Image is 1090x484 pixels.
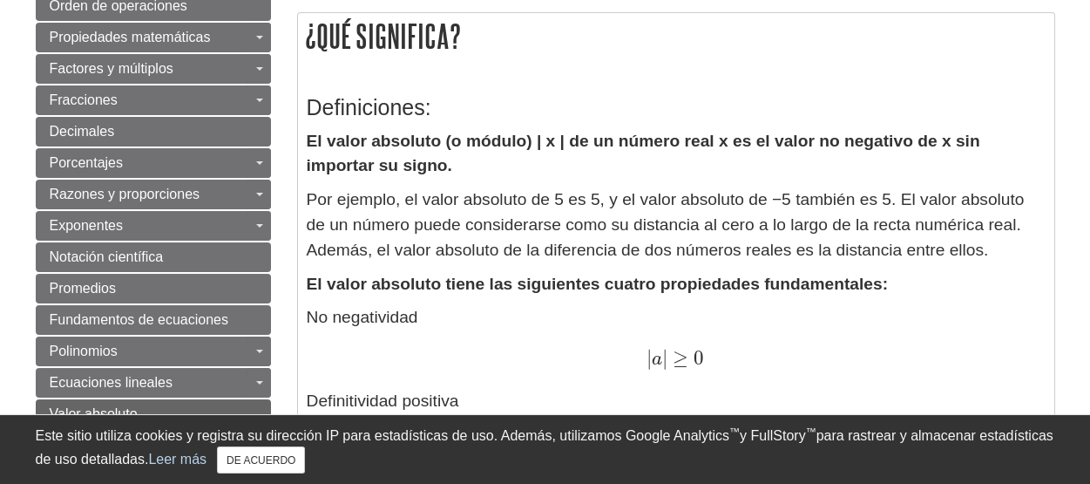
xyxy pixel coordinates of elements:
font: Promedios [50,281,116,296]
font: Polinomios [50,344,118,358]
font: | [662,346,667,370]
a: Porcentajes [36,148,271,178]
font: para rastrear y almacenar estadísticas de uso detalladas. [36,428,1053,467]
font: Valor absoluto [50,406,138,421]
font: Definitividad positiva [307,392,459,410]
a: Polinomios [36,337,271,366]
font: Factores y múltiplos [50,61,173,76]
font: ≥ [673,346,688,370]
font: DE ACUERDO [227,454,295,467]
font: Por ejemplo, el valor absoluto de 5 es 5, y el valor absoluto de −5 también es 5. El valor absolu... [307,190,1025,259]
a: Ecuaciones lineales [36,368,271,398]
font: No negatividad [307,308,418,326]
a: Leer más [148,452,206,467]
font: Notación científica [50,249,164,264]
font: Decimales [50,124,115,139]
font: Porcentajes [50,155,124,170]
a: Propiedades matemáticas [36,23,271,52]
font: Fundamentos de ecuaciones [50,312,228,327]
font: Fracciones [50,92,118,107]
font: Razones y proporciones [50,187,200,201]
font: ¿Qué significa? [305,18,461,54]
a: Decimales [36,117,271,147]
font: El valor absoluto (o módulo) | x | de un número real x es el valor no negativo de x sin importar ... [307,132,980,175]
button: Cerca [217,447,305,474]
a: Razones y proporciones [36,180,271,209]
font: Ecuaciones lineales [50,375,173,390]
font: ™ [806,426,816,438]
a: Valor absoluto [36,399,271,429]
font: El valor absoluto tiene las siguientes cuatro propiedades fundamentales: [307,275,888,293]
a: Fundamentos de ecuaciones [36,305,271,335]
font: Propiedades matemáticas [50,30,211,44]
a: Promedios [36,274,271,303]
font: 0 [694,346,704,370]
a: Exponentes [36,211,271,241]
a: Fracciones [36,85,271,115]
a: Notación científica [36,242,271,272]
a: Factores y múltiplos [36,54,271,84]
font: Definiciones: [307,95,431,119]
font: y FullStory [740,428,806,443]
font: Exponentes [50,218,124,233]
font: | [647,346,652,370]
font: a [652,350,662,369]
font: ™ [729,426,740,438]
font: Este sitio utiliza cookies y registra su dirección IP para estadísticas de uso. Además, utilizamo... [36,428,730,443]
